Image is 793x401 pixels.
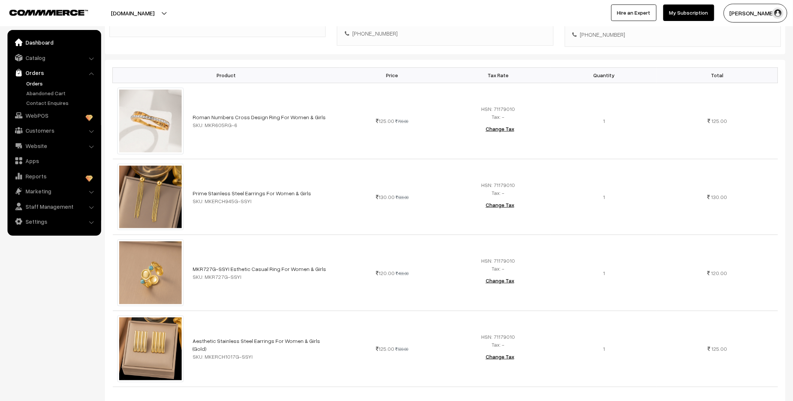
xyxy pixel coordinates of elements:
[193,338,320,352] a: Aesthetic Stainless Steel Earrings For Women & Girls (Gold)
[9,36,99,49] a: Dashboard
[481,257,515,272] span: HSN: 71179010 Tax: -
[481,182,515,196] span: HSN: 71179010 Tax: -
[603,194,605,200] span: 1
[481,334,515,348] span: HSN: 71179010 Tax: -
[340,67,445,83] th: Price
[480,272,520,289] button: Change Tax
[711,118,727,124] span: 125.00
[9,200,99,213] a: Staff Management
[603,270,605,276] span: 1
[193,114,326,120] a: Roman Numbers Cross Design Ring For Women & Girls
[9,109,99,122] a: WebPOS
[24,89,99,97] a: Abandoned Cart
[193,353,335,361] div: SKU: MKERCH1017G-SSYI
[85,4,181,22] button: [DOMAIN_NAME]
[9,51,99,64] a: Catalog
[481,106,515,120] span: HSN: 71179010 Tax: -
[480,197,520,213] button: Change Tax
[376,270,395,276] span: 120.00
[611,4,657,21] a: Hire an Expert
[9,215,99,228] a: Settings
[376,194,395,200] span: 130.00
[480,349,520,365] button: Change Tax
[117,316,184,382] img: imah63uytguqvq6p.jpeg
[193,266,326,272] a: MKR727G-SSYI Esthetic Casual Ring For Women & Girls
[193,273,335,281] div: SKU: MKR727G-SSYI
[345,29,545,38] div: [PHONE_NUMBER]
[663,4,714,21] a: My Subscription
[117,164,184,230] img: imah63uyff6xw6pp.jpeg
[24,99,99,107] a: Contact Enquires
[551,67,657,83] th: Quantity
[396,119,408,124] strike: 799.00
[603,346,605,352] span: 1
[9,10,88,15] img: COMMMERCE
[772,7,784,19] img: user
[9,139,99,153] a: Website
[396,347,408,352] strike: 599.00
[9,124,99,137] a: Customers
[396,271,408,276] strike: 499.00
[376,346,395,352] span: 125.00
[445,67,551,83] th: Tax Rate
[193,190,311,196] a: Prime Stainless Steel Earrings For Women & Girls
[724,4,787,22] button: [PERSON_NAME]
[113,67,340,83] th: Product
[376,118,395,124] span: 125.00
[657,67,778,83] th: Total
[711,194,727,200] span: 130.00
[9,169,99,183] a: Reports
[711,270,727,276] span: 120.00
[480,121,520,137] button: Change Tax
[193,121,335,129] div: SKU: MKR605RG-6
[711,346,727,352] span: 125.00
[573,30,773,39] div: [PHONE_NUMBER]
[9,154,99,168] a: Apps
[117,88,184,154] img: imagra5zhbjjhh45.jpeg
[9,66,99,79] a: Orders
[603,118,605,124] span: 1
[193,197,335,205] div: SKU: MKERCH945G-SSYI
[117,239,184,306] img: imah5y52h4fujgc4.jpeg
[24,79,99,87] a: Orders
[396,195,408,200] strike: 599.00
[9,184,99,198] a: Marketing
[9,7,75,16] a: COMMMERCE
